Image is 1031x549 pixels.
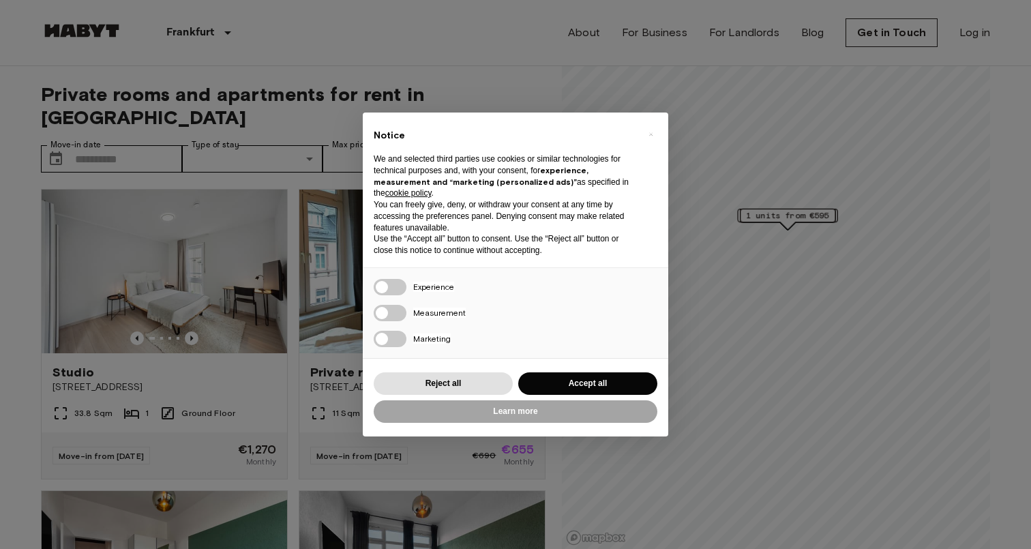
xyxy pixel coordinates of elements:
span: Marketing [413,333,451,344]
span: Experience [413,282,454,292]
button: Reject all [374,372,513,395]
p: You can freely give, deny, or withdraw your consent at any time by accessing the preferences pane... [374,199,636,233]
button: Close this notice [640,123,661,145]
span: Measurement [413,308,466,318]
strong: experience, measurement and “marketing (personalized ads)” [374,165,588,187]
button: Accept all [518,372,657,395]
p: Use the “Accept all” button to consent. Use the “Reject all” button or close this notice to conti... [374,233,636,256]
a: cookie policy [385,188,432,198]
h2: Notice [374,129,636,143]
span: × [648,126,653,143]
p: We and selected third parties use cookies or similar technologies for technical purposes and, wit... [374,153,636,199]
button: Learn more [374,400,657,423]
